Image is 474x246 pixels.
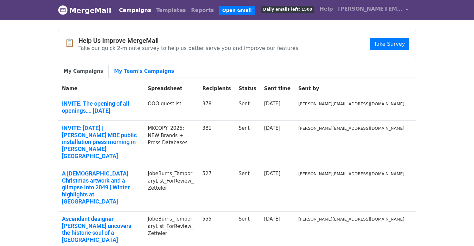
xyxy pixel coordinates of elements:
td: OOO guestlist [144,96,198,121]
span: [PERSON_NAME][EMAIL_ADDRESS][DOMAIN_NAME] [338,5,402,13]
span: Daily emails left: 1500 [261,6,314,13]
a: My Campaigns [58,65,109,78]
small: [PERSON_NAME][EMAIL_ADDRESS][DOMAIN_NAME] [298,101,404,106]
span: 📋 [65,38,78,48]
a: My Team's Campaigns [109,65,180,78]
a: [DATE] [264,171,281,176]
a: [DATE] [264,101,281,107]
td: Sent [235,166,260,212]
th: Name [58,81,144,96]
a: A [DEMOGRAPHIC_DATA] Christmas artwork and a glimpse into 2049 | Winter highlights at [GEOGRAPHIC... [62,170,140,205]
th: Sent time [260,81,294,96]
img: MergeMail logo [58,5,68,15]
small: [PERSON_NAME][EMAIL_ADDRESS][DOMAIN_NAME] [298,171,404,176]
a: INVITE: The opening of all openings…. [DATE] [62,100,140,114]
a: Help [317,3,335,15]
th: Sent by [294,81,408,96]
a: INVITE: [DATE] | [PERSON_NAME] MBE public installation press morning in [PERSON_NAME][GEOGRAPHIC_... [62,125,140,159]
h4: Help Us Improve MergeMail [78,37,298,44]
p: Take our quick 2-minute survey to help us better serve you and improve our features [78,45,298,52]
td: 378 [198,96,235,121]
th: Status [235,81,260,96]
a: Ascendant designer [PERSON_NAME] uncovers the historic soul of a [GEOGRAPHIC_DATA] [62,215,140,243]
td: JobeBurns_TemporaryList_ForReview_Zetteler [144,166,198,212]
th: Spreadsheet [144,81,198,96]
a: [DATE] [264,125,281,131]
a: Reports [189,4,217,17]
td: Sent [235,121,260,166]
th: Recipients [198,81,235,96]
a: Templates [153,4,188,17]
small: [PERSON_NAME][EMAIL_ADDRESS][DOMAIN_NAME] [298,126,404,131]
a: Open Gmail [219,6,255,15]
a: [PERSON_NAME][EMAIL_ADDRESS][DOMAIN_NAME] [335,3,411,18]
td: Sent [235,96,260,121]
td: 381 [198,121,235,166]
a: Daily emails left: 1500 [258,3,317,15]
a: Campaigns [116,4,153,17]
td: 527 [198,166,235,212]
a: [DATE] [264,216,281,222]
a: Take Survey [370,38,409,50]
td: MKCOPY_2025: NEW Brands + Press Databases [144,121,198,166]
a: MergeMail [58,4,111,17]
small: [PERSON_NAME][EMAIL_ADDRESS][DOMAIN_NAME] [298,217,404,222]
